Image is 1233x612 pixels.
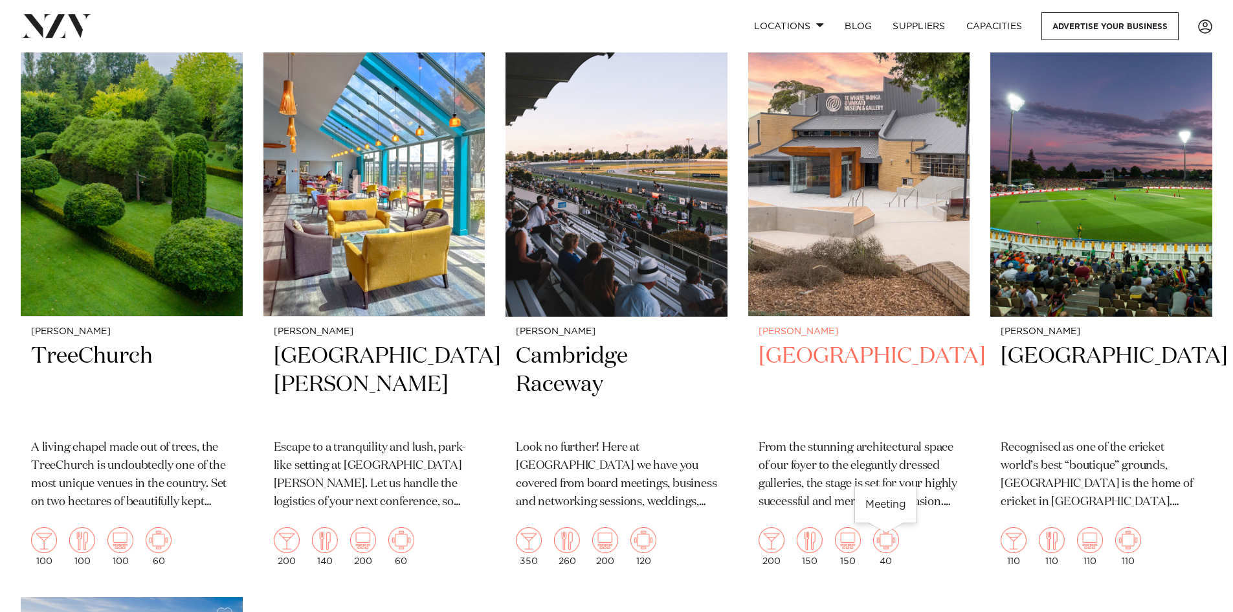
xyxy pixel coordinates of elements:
[146,527,172,553] img: meeting.png
[274,527,300,566] div: 200
[1115,527,1141,553] img: meeting.png
[21,19,243,576] a: [PERSON_NAME] TreeChurch A living chapel made out of trees, the TreeChurch is undoubtedly one of ...
[748,19,970,576] a: [PERSON_NAME] [GEOGRAPHIC_DATA] From the stunning architectural space of our foyer to the elegant...
[274,327,475,337] small: [PERSON_NAME]
[31,327,232,337] small: [PERSON_NAME]
[873,527,899,566] div: 40
[31,342,232,429] h2: TreeChurch
[759,342,960,429] h2: [GEOGRAPHIC_DATA]
[1001,342,1202,429] h2: [GEOGRAPHIC_DATA]
[759,527,784,553] img: cocktail.png
[835,527,861,553] img: theatre.png
[312,527,338,553] img: dining.png
[274,342,475,429] h2: [GEOGRAPHIC_DATA][PERSON_NAME]
[834,12,882,40] a: BLOG
[759,527,784,566] div: 200
[388,527,414,553] img: meeting.png
[1077,527,1103,553] img: theatre.png
[1001,527,1027,553] img: cocktail.png
[797,527,823,553] img: dining.png
[882,12,955,40] a: SUPPLIERS
[350,527,376,566] div: 200
[1001,527,1027,566] div: 110
[388,527,414,566] div: 60
[263,19,485,576] a: [PERSON_NAME] [GEOGRAPHIC_DATA][PERSON_NAME] Escape to a tranquility and lush, park-like setting ...
[516,439,717,512] p: Look no further! Here at [GEOGRAPHIC_DATA] we have you covered from board meetings, business and ...
[855,486,916,523] div: Meeting
[516,327,717,337] small: [PERSON_NAME]
[31,527,57,553] img: cocktail.png
[554,527,580,553] img: dining.png
[350,527,376,553] img: theatre.png
[592,527,618,566] div: 200
[1039,527,1065,566] div: 110
[630,527,656,553] img: meeting.png
[516,527,542,553] img: cocktail.png
[592,527,618,553] img: theatre.png
[146,527,172,566] div: 60
[107,527,133,566] div: 100
[759,439,960,512] p: From the stunning architectural space of our foyer to the elegantly dressed galleries, the stage ...
[630,527,656,566] div: 120
[69,527,95,566] div: 100
[107,527,133,553] img: theatre.png
[759,327,960,337] small: [PERSON_NAME]
[505,19,728,576] a: [PERSON_NAME] Cambridge Raceway Look no further! Here at [GEOGRAPHIC_DATA] we have you covered fr...
[69,527,95,553] img: dining.png
[956,12,1033,40] a: Capacities
[1115,527,1141,566] div: 110
[516,342,717,429] h2: Cambridge Raceway
[21,14,91,38] img: nzv-logo.png
[873,527,899,553] img: meeting.png
[31,439,232,512] p: A living chapel made out of trees, the TreeChurch is undoubtedly one of the most unique venues in...
[1041,12,1179,40] a: Advertise your business
[274,439,475,512] p: Escape to a tranquility and lush, park-like setting at [GEOGRAPHIC_DATA][PERSON_NAME]. Let us han...
[554,527,580,566] div: 260
[31,527,57,566] div: 100
[274,527,300,553] img: cocktail.png
[312,527,338,566] div: 140
[990,19,1212,576] a: [PERSON_NAME] [GEOGRAPHIC_DATA] Recognised as one of the cricket world’s best “boutique” grounds,...
[1039,527,1065,553] img: dining.png
[1001,327,1202,337] small: [PERSON_NAME]
[1001,439,1202,512] p: Recognised as one of the cricket world’s best “boutique” grounds, [GEOGRAPHIC_DATA] is the home o...
[797,527,823,566] div: 150
[835,527,861,566] div: 150
[744,12,834,40] a: Locations
[516,527,542,566] div: 350
[1077,527,1103,566] div: 110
